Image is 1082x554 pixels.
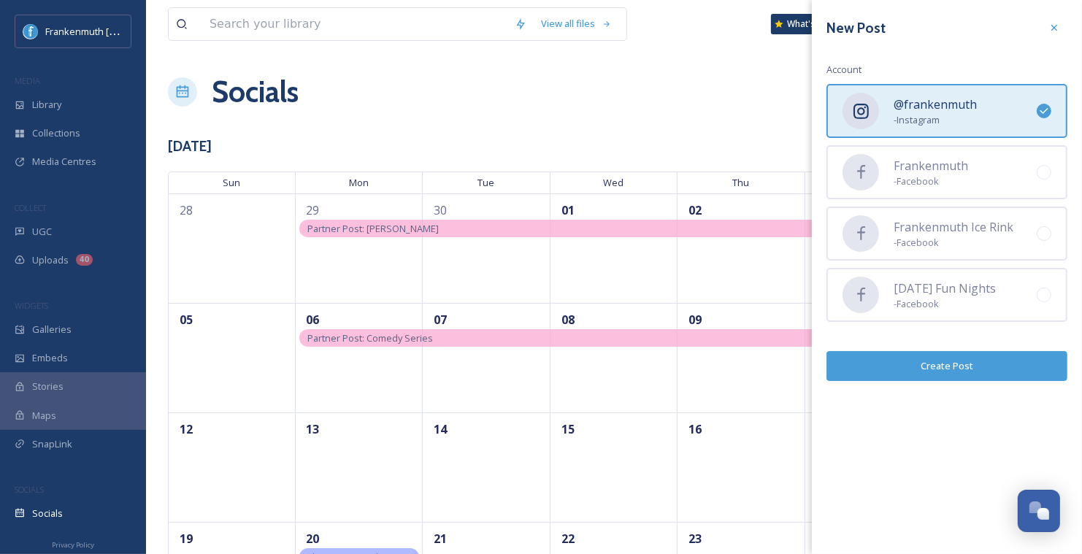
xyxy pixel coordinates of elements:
span: Media Centres [32,155,96,169]
span: 20 [303,528,323,549]
span: Thu [678,172,805,193]
a: What's New [771,14,844,34]
span: 07 [430,309,450,330]
span: 22 [558,528,578,549]
span: Wed [550,172,678,193]
span: 14 [430,419,450,439]
span: Tue [423,172,550,193]
img: Social%20Media%20PFP%202025.jpg [23,24,38,39]
span: UGC [32,225,52,239]
span: MEDIA [15,75,40,86]
span: Maps [32,409,56,423]
span: - Facebook [894,236,1013,250]
span: 29 [303,200,323,220]
span: 15 [558,419,578,439]
span: Partner Post: [PERSON_NAME] [308,222,440,235]
a: Privacy Policy [52,535,94,553]
span: @frankenmuth [894,96,977,113]
span: WIDGETS [15,300,48,311]
span: 05 [176,309,196,330]
span: Uploads [32,253,69,267]
span: Frankenmuth [US_STATE] [45,24,156,38]
button: Create Post [826,351,1067,381]
span: 23 [685,528,705,549]
span: 13 [303,419,323,439]
span: 28 [176,200,196,220]
span: Mon [296,172,423,193]
span: 02 [685,200,705,220]
span: Library [32,98,61,112]
span: Frankenmuth [894,157,968,174]
span: 21 [430,528,450,549]
span: Partner Post: Comedy Series [308,331,434,345]
div: 40 [76,254,93,266]
span: COLLECT [15,202,46,213]
span: Sun [168,172,296,193]
span: - Facebook [894,297,996,311]
span: Fri [805,172,933,193]
span: Collections [32,126,80,140]
span: 19 [176,528,196,549]
span: Frankenmuth Ice Rink [894,218,1013,236]
span: Socials [32,507,63,520]
span: Galleries [32,323,72,336]
span: 01 [558,200,578,220]
span: Stories [32,380,64,393]
span: SnapLink [32,437,72,451]
span: Account [826,63,862,77]
button: Open Chat [1018,490,1060,532]
span: 16 [685,419,705,439]
span: 12 [176,419,196,439]
h3: New Post [826,18,886,39]
span: - Instagram [894,113,977,127]
h3: [DATE] [168,136,212,157]
span: 30 [430,200,450,220]
span: Privacy Policy [52,540,94,550]
span: - Facebook [894,174,968,188]
span: 08 [558,309,578,330]
span: 09 [685,309,705,330]
span: [DATE] Fun Nights [894,280,996,297]
span: 06 [303,309,323,330]
a: View all files [534,9,619,38]
span: Embeds [32,351,68,365]
span: SOCIALS [15,484,44,495]
a: Socials [212,70,299,114]
input: Search your library [202,8,507,40]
